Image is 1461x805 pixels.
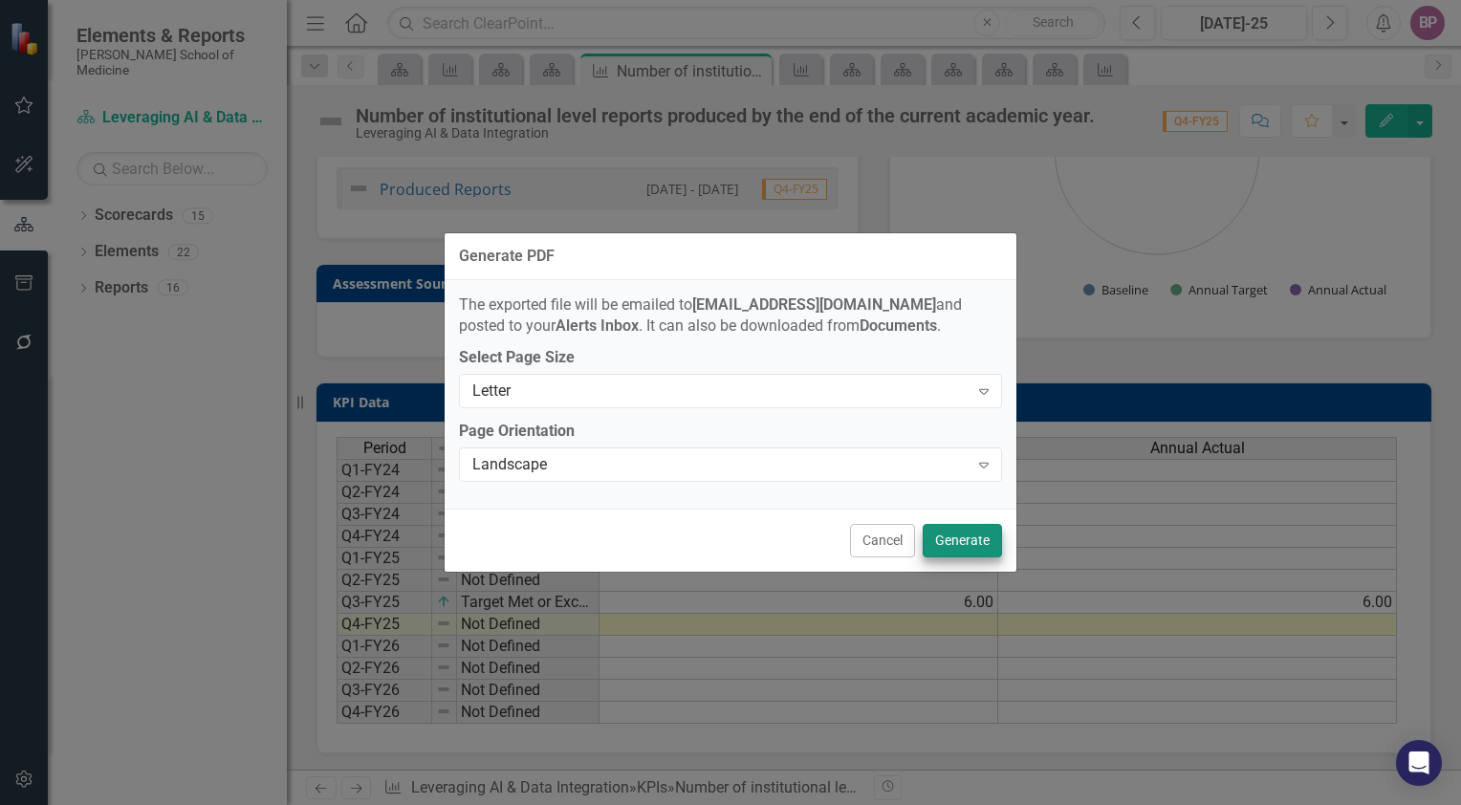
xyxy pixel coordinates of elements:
[472,381,969,402] div: Letter
[556,316,639,335] strong: Alerts Inbox
[692,295,936,314] strong: [EMAIL_ADDRESS][DOMAIN_NAME]
[850,524,915,557] button: Cancel
[459,421,1002,443] label: Page Orientation
[459,295,962,336] span: The exported file will be emailed to and posted to your . It can also be downloaded from .
[472,454,969,476] div: Landscape
[923,524,1002,557] button: Generate
[459,347,1002,369] label: Select Page Size
[1396,740,1442,786] div: Open Intercom Messenger
[459,248,555,265] div: Generate PDF
[860,316,937,335] strong: Documents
